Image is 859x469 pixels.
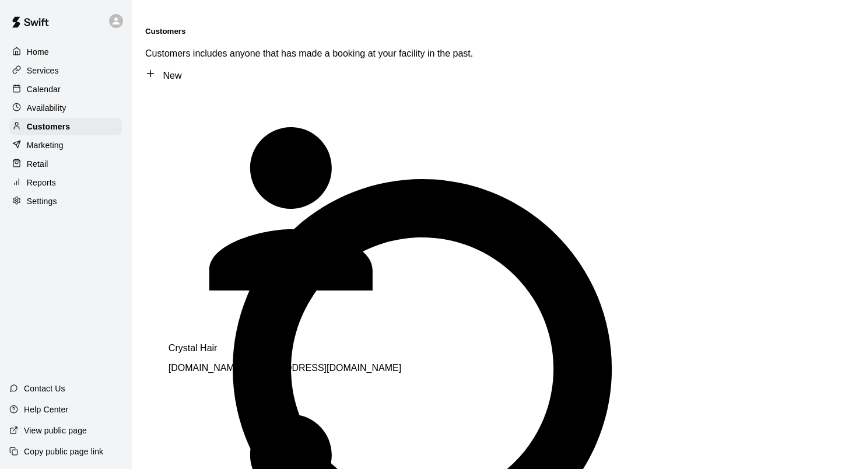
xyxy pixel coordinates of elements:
[27,83,61,95] p: Calendar
[9,43,122,61] a: Home
[9,174,122,191] a: Reports
[27,65,59,76] p: Services
[24,446,103,457] p: Copy public page link
[145,71,181,80] a: New
[9,99,122,117] a: Availability
[24,383,65,394] p: Contact Us
[145,27,845,36] h5: Customers
[24,425,87,436] p: View public page
[27,158,48,170] p: Retail
[27,177,56,188] p: Reports
[27,46,49,58] p: Home
[9,136,122,154] a: Marketing
[169,343,495,353] p: Crystal Hair
[9,62,122,79] a: Services
[27,139,64,151] p: Marketing
[27,195,57,207] p: Settings
[24,404,68,415] p: Help Center
[145,48,845,59] p: Customers includes anyone that has made a booking at your facility in the past.
[27,102,66,114] p: Availability
[9,80,122,98] a: Calendar
[169,86,495,334] div: Crystal Hair
[9,192,122,210] a: Settings
[9,155,122,173] a: Retail
[27,121,70,132] p: Customers
[169,363,401,373] span: [DOMAIN_NAME][EMAIL_ADDRESS][DOMAIN_NAME]
[9,118,122,135] a: Customers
